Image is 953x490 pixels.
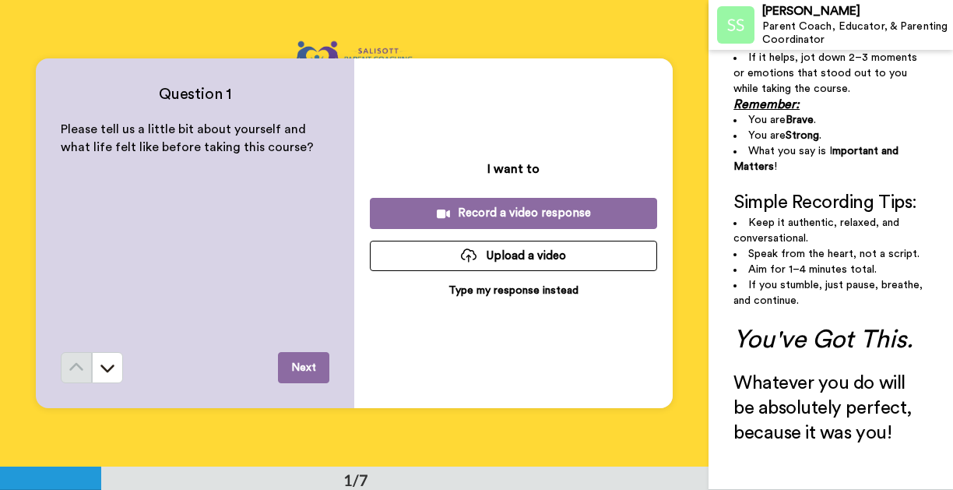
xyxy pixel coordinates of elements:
div: Record a video response [382,205,645,221]
span: . [814,115,816,125]
span: Speak from the heart, not a script. [748,249,920,259]
span: Aim for 1–4 minutes total. [748,264,877,275]
span: What you say is I [748,146,832,157]
span: . [819,130,821,141]
span: You are [748,130,786,141]
img: Profile Image [717,6,754,44]
span: Whatever you do will be absolutely perfect, because it was you! [733,374,916,442]
button: Record a video response [370,198,657,228]
span: Simple Recording Tips: [733,193,916,212]
button: Upload a video [370,241,657,271]
span: If it helps, jot down 2–3 moments or emotions that stood out to you while taking the course. [733,52,920,94]
span: You've Got This. [733,327,913,352]
div: Parent Coach, Educator, & Parenting Coordinator [762,20,952,47]
span: Strong [786,130,819,141]
span: Please tell us a little bit about yourself and what life felt like before taking this course? [61,123,314,153]
div: [PERSON_NAME] [762,4,952,19]
span: Remember: [733,98,800,111]
h4: Question 1 [61,83,329,105]
span: ! [774,161,777,172]
button: Next [278,352,329,383]
span: Keep it authentic, relaxed, and conversational. [733,217,902,244]
p: I want to [487,160,540,178]
span: If you stumble, just pause, breathe, and continue. [733,280,926,306]
p: Type my response instead [448,283,578,298]
span: Brave [786,115,814,125]
span: You are [748,115,786,125]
